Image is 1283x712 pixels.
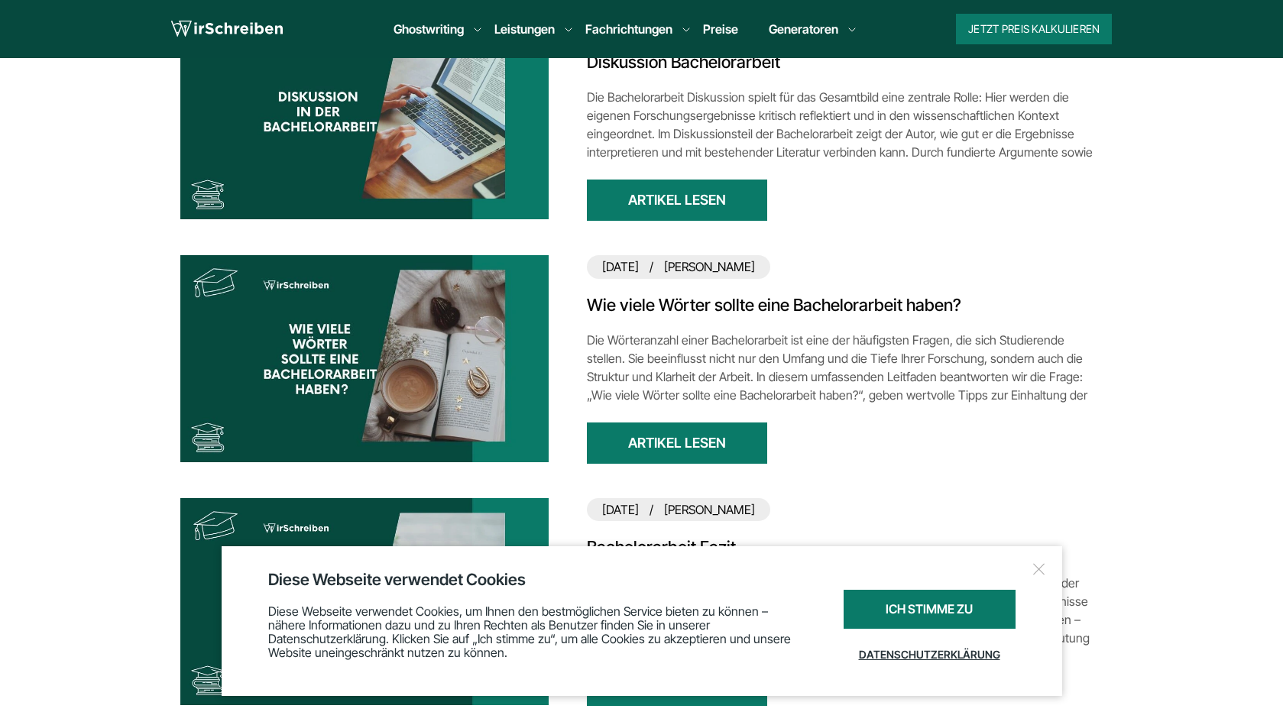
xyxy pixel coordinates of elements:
[844,590,1016,629] div: Ich stimme zu
[956,14,1112,44] button: Jetzt Preis kalkulieren
[268,590,805,673] div: Diese Webseite verwendet Cookies, um Ihnen den bestmöglichen Service bieten zu können – nähere In...
[180,498,549,705] img: Tipps für gute Formulierungen im Fazit der Bachelorarbeit
[587,536,1103,558] a: Bachelorarbeit Fazit
[587,255,770,279] address: [PERSON_NAME]
[394,20,464,38] a: Ghostwriting
[587,51,1103,73] a: Diskussion Bachelorarbeit
[494,20,555,38] a: Leistungen
[602,259,664,274] time: [DATE]
[769,20,838,38] a: Generatoren
[844,636,1016,673] a: Datenschutzerklärung
[587,422,767,463] a: Artikel lesen
[587,498,770,522] address: [PERSON_NAME]
[180,12,549,219] img: Diskussion einer Bachelorarbeit schreiben – Beispiele und Tipps
[587,88,1103,180] p: Die Bachelorarbeit Diskussion spielt für das Gesamtbild eine zentrale Rolle: Hier werden die eige...
[587,180,767,220] a: Artikel lesen
[268,569,1016,590] div: Diese Webseite verwendet Cookies
[587,294,1103,316] a: Wie viele Wörter sollte eine Bachelorarbeit haben?
[171,18,283,40] img: logo wirschreiben
[602,502,664,517] time: [DATE]
[703,21,738,37] a: Preise
[180,255,549,462] img: Wie viele Wörter sollte eine Bachelorarbeit haben?
[585,20,672,38] a: Fachrichtungen
[587,331,1103,422] p: Die Wörteranzahl einer Bachelorarbeit ist eine der häufigsten Fragen, die sich Studierende stelle...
